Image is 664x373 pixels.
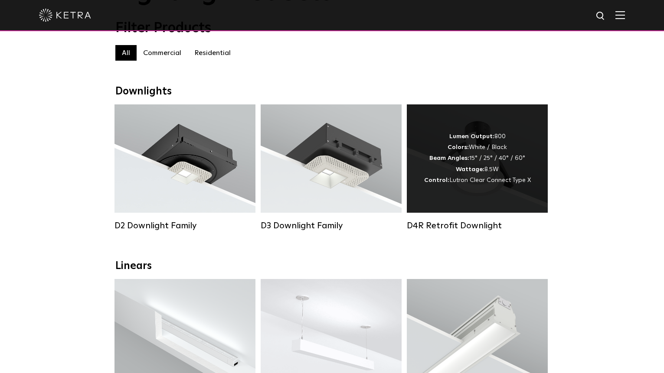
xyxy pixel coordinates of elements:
[115,260,549,272] div: Linears
[114,104,255,231] a: D2 Downlight Family Lumen Output:1200Colors:White / Black / Gloss Black / Silver / Bronze / Silve...
[424,177,449,183] strong: Control:
[448,144,469,150] strong: Colors:
[39,9,91,22] img: ketra-logo-2019-white
[449,177,531,183] span: Lutron Clear Connect Type X
[115,45,137,61] label: All
[456,166,484,172] strong: Wattage:
[115,85,549,98] div: Downlights
[615,11,625,19] img: Hamburger%20Nav.svg
[261,221,402,231] div: D3 Downlight Family
[114,221,255,231] div: D2 Downlight Family
[261,104,402,231] a: D3 Downlight Family Lumen Output:700 / 900 / 1100Colors:White / Black / Silver / Bronze / Paintab...
[429,155,469,161] strong: Beam Angles:
[137,45,188,61] label: Commercial
[407,221,548,231] div: D4R Retrofit Downlight
[407,104,548,231] a: D4R Retrofit Downlight Lumen Output:800Colors:White / BlackBeam Angles:15° / 25° / 40° / 60°Watta...
[188,45,237,61] label: Residential
[595,11,606,22] img: search icon
[424,131,531,186] div: 800 White / Black 15° / 25° / 40° / 60° 8.5W
[449,133,494,139] strong: Lumen Output:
